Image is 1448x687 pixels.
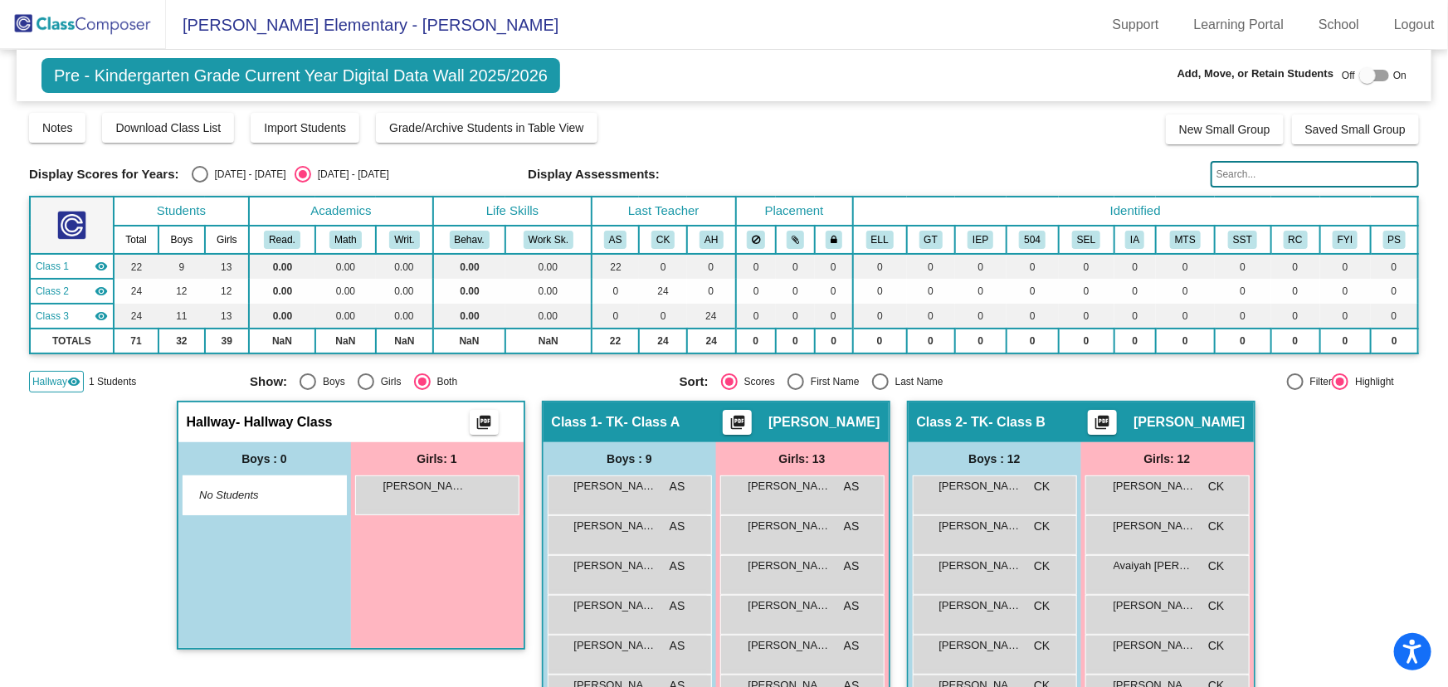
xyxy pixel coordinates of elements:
span: Saved Small Group [1305,123,1406,136]
td: 0 [736,304,777,329]
td: 0 [815,304,853,329]
span: Import Students [264,121,346,134]
span: On [1393,68,1407,83]
div: Last Name [889,374,943,389]
th: Students [114,197,249,226]
td: 13 [205,254,249,279]
td: 0.00 [376,304,433,329]
td: 0 [1320,254,1371,279]
td: 13 [205,304,249,329]
span: [PERSON_NAME] [1114,518,1197,534]
button: Grade/Archive Students in Table View [376,113,597,143]
span: Sort: [680,374,709,389]
span: CK [1034,637,1050,655]
td: 0 [1114,329,1156,353]
td: 0 [1114,304,1156,329]
td: 0 [955,254,1007,279]
button: AH [700,231,723,249]
td: 0 [1007,329,1059,353]
td: 0 [592,304,639,329]
span: AS [670,637,685,655]
td: 0 [736,329,777,353]
td: 22 [592,254,639,279]
span: Off [1342,68,1355,83]
button: IEP [968,231,993,249]
td: 0 [1371,254,1418,279]
td: 71 [114,329,158,353]
button: MTS [1170,231,1201,249]
span: Hallway [187,414,236,431]
td: 0 [1007,279,1059,304]
span: [PERSON_NAME] [574,637,657,654]
div: Girls: 13 [716,442,889,475]
th: SST [1215,226,1271,254]
div: Girls: 1 [351,442,524,475]
td: 0 [1007,304,1059,329]
td: 0 [776,279,815,304]
td: 0 [907,304,955,329]
td: 0 [736,279,777,304]
th: Adrianna Hernandez [687,226,735,254]
td: 0.00 [249,254,315,279]
td: Amy Stubblefield - TK- Class A [30,254,114,279]
th: Student Needs Social Emotional Support [1059,226,1114,254]
span: [PERSON_NAME] [939,478,1022,495]
div: Scores [738,374,775,389]
th: Individualized Education Plan [955,226,1007,254]
th: Preschool [1371,226,1418,254]
mat-radio-group: Select an option [192,166,389,183]
span: [PERSON_NAME] [768,414,880,431]
a: School [1305,12,1372,38]
mat-icon: visibility [95,260,108,273]
td: 0 [1320,279,1371,304]
td: Chanda Kor - TK- Class B [30,279,114,304]
button: Work Sk. [524,231,573,249]
td: 0 [1271,304,1320,329]
td: 0 [1059,279,1114,304]
span: Class 3 [36,309,69,324]
button: Download Class List [102,113,234,143]
td: 0.00 [315,279,376,304]
td: 0.00 [315,254,376,279]
td: 0 [1059,329,1114,353]
td: 22 [114,254,158,279]
td: 0 [815,279,853,304]
button: PS [1383,231,1407,249]
button: IA [1125,231,1144,249]
td: 24 [114,304,158,329]
td: 0 [687,279,735,304]
span: 1 Students [89,374,136,389]
button: Print Students Details [470,410,499,435]
span: AS [844,597,860,615]
span: [PERSON_NAME] [1114,637,1197,654]
span: [PERSON_NAME] [574,558,657,574]
span: No Students [199,487,303,504]
a: Logout [1381,12,1448,38]
td: 0.00 [433,254,505,279]
span: [PERSON_NAME] [939,637,1022,654]
td: 0 [907,254,955,279]
span: Hallway [32,374,67,389]
td: 0 [1215,329,1271,353]
span: AS [670,478,685,495]
td: 0.00 [315,304,376,329]
span: [PERSON_NAME] [748,518,831,534]
th: Life Skills [433,197,592,226]
th: Irregular Attendance/Frequently Tardy [1114,226,1156,254]
mat-radio-group: Select an option [680,373,1097,390]
td: 0 [907,329,955,353]
span: CK [1208,478,1224,495]
button: Import Students [251,113,359,143]
td: 0 [1114,279,1156,304]
button: AS [604,231,627,249]
span: [PERSON_NAME] [748,637,831,654]
td: 0 [1320,329,1371,353]
span: AS [844,478,860,495]
span: [PERSON_NAME] [574,478,657,495]
div: First Name [804,374,860,389]
td: 0 [1371,304,1418,329]
td: 39 [205,329,249,353]
td: 0 [776,304,815,329]
span: Class 1 [552,414,598,431]
span: [PERSON_NAME] [383,478,466,495]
